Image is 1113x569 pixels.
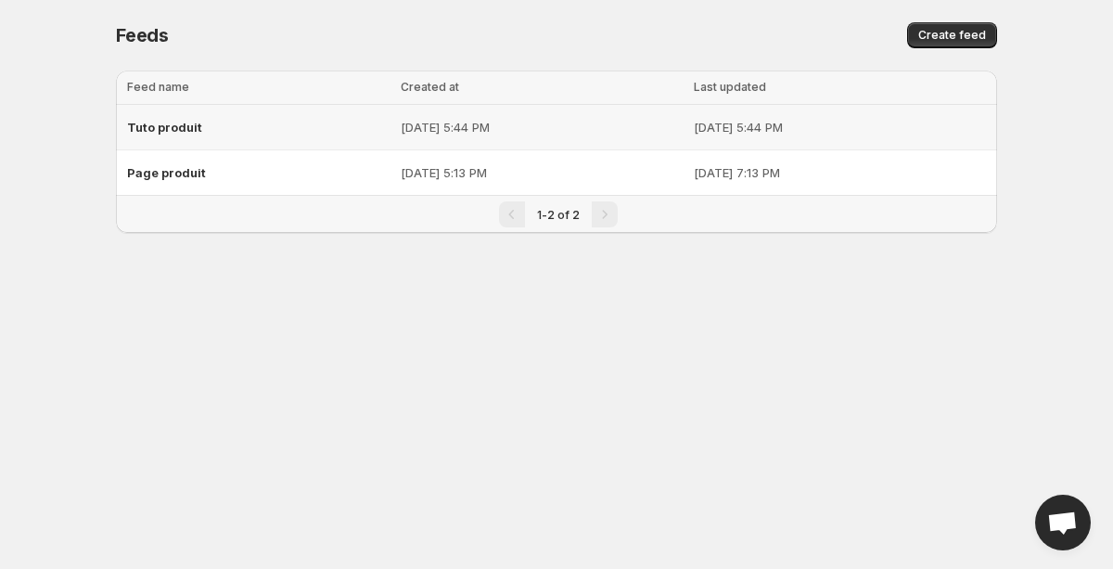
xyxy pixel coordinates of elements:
[537,208,580,222] span: 1-2 of 2
[116,24,169,46] span: Feeds
[1035,495,1091,550] div: Open chat
[907,22,997,48] button: Create feed
[127,165,206,180] span: Page produit
[401,163,683,182] p: [DATE] 5:13 PM
[401,118,683,136] p: [DATE] 5:44 PM
[127,80,189,94] span: Feed name
[401,80,459,94] span: Created at
[116,195,997,233] nav: Pagination
[694,163,986,182] p: [DATE] 7:13 PM
[694,80,766,94] span: Last updated
[127,120,202,135] span: Tuto produit
[918,28,986,43] span: Create feed
[694,118,986,136] p: [DATE] 5:44 PM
